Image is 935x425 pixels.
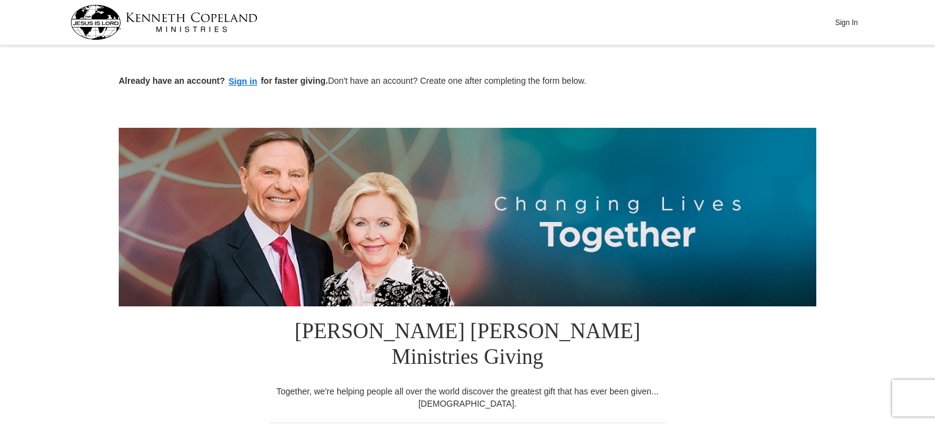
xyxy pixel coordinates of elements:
[828,13,865,32] button: Sign In
[119,76,328,86] strong: Already have an account? for faster giving.
[269,306,666,385] h1: [PERSON_NAME] [PERSON_NAME] Ministries Giving
[225,75,261,89] button: Sign in
[269,385,666,410] div: Together, we're helping people all over the world discover the greatest gift that has ever been g...
[119,75,816,89] p: Don't have an account? Create one after completing the form below.
[70,5,258,40] img: kcm-header-logo.svg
